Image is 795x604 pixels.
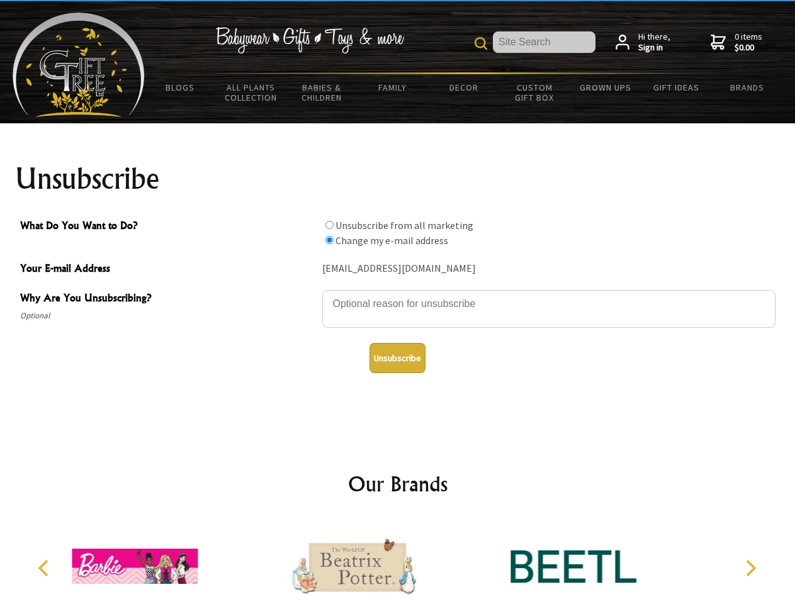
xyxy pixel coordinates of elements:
[712,74,783,101] a: Brands
[25,469,770,499] h2: Our Brands
[20,218,316,236] span: What Do You Want to Do?
[325,236,334,244] input: What Do You Want to Do?
[13,13,145,117] img: Babyware - Gifts - Toys and more...
[570,74,641,101] a: Grown Ups
[711,31,762,53] a: 0 items$0.00
[499,74,570,111] a: Custom Gift Box
[428,74,499,101] a: Decor
[358,74,429,101] a: Family
[216,74,287,111] a: All Plants Collection
[335,219,473,232] label: Unsubscribe from all marketing
[638,31,670,53] span: Hi there,
[20,260,316,279] span: Your E-mail Address
[475,37,487,50] img: product search
[641,74,712,101] a: Gift Ideas
[20,290,316,308] span: Why Are You Unsubscribing?
[638,42,670,53] strong: Sign in
[735,42,762,53] strong: $0.00
[31,554,59,582] button: Previous
[325,221,334,229] input: What Do You Want to Do?
[215,27,404,53] img: Babywear - Gifts - Toys & more
[322,290,775,328] textarea: Why Are You Unsubscribing?
[145,74,216,101] a: BLOGS
[735,31,762,53] span: 0 items
[335,234,448,247] label: Change my e-mail address
[15,164,781,194] h1: Unsubscribe
[616,31,670,53] a: Hi there,Sign in
[493,31,595,53] input: Site Search
[322,259,775,279] div: [EMAIL_ADDRESS][DOMAIN_NAME]
[736,554,764,582] button: Next
[286,74,358,111] a: Babies & Children
[369,343,426,373] button: Unsubscribe
[20,308,316,323] span: Optional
